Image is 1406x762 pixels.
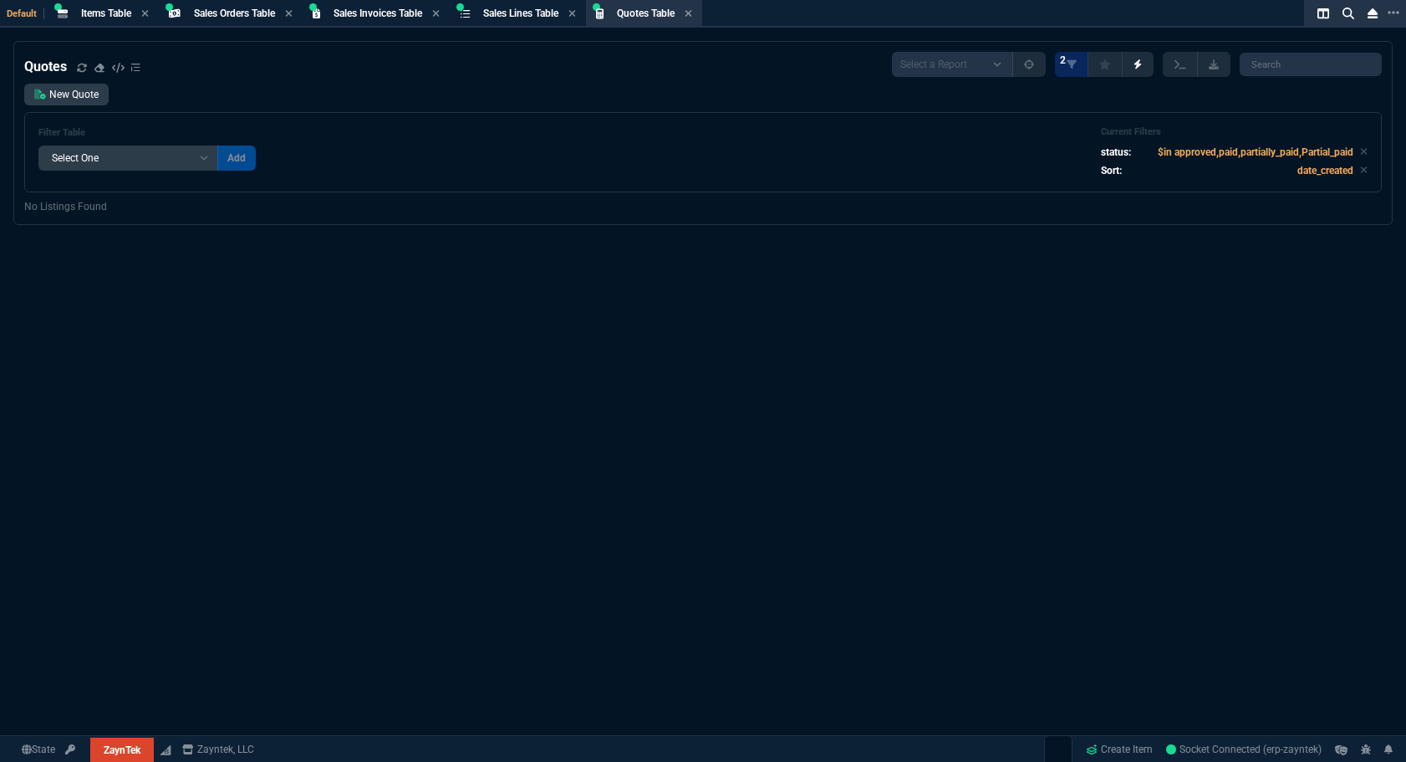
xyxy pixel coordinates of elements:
[285,8,293,21] nx-icon: Close Tab
[1166,744,1322,755] span: Socket Connected (erp-zayntek)
[1158,146,1353,158] code: $in approved,paid,partially_paid,Partial_paid
[483,8,558,19] span: Sales Lines Table
[617,8,675,19] span: Quotes Table
[24,199,1382,214] p: No Listings Found
[432,8,440,21] nx-icon: Close Tab
[17,742,60,757] a: Global State
[24,84,109,105] a: New Quote
[1388,5,1399,21] nx-icon: Open New Tab
[1297,165,1353,176] code: date_created
[177,742,259,757] a: msbcCompanyName
[334,8,422,19] span: Sales Invoices Table
[81,8,131,19] span: Items Table
[194,8,275,19] span: Sales Orders Table
[38,127,256,139] h6: Filter Table
[1336,3,1361,23] nx-icon: Search
[685,8,692,21] nx-icon: Close Tab
[60,742,80,757] a: API TOKEN
[24,57,67,77] h4: Quotes
[1311,3,1336,23] nx-icon: Split Panels
[1101,145,1131,160] p: status:
[1079,737,1159,762] a: Create Item
[1361,3,1384,23] nx-icon: Close Workbench
[1166,742,1322,757] a: DvQaMkGi5uZB1ha-AABs
[1101,126,1368,138] h6: Current Filters
[1101,163,1122,178] p: Sort:
[1060,54,1066,67] span: 2
[568,8,576,21] nx-icon: Close Tab
[7,8,44,19] span: Default
[1240,53,1382,76] input: Search
[141,8,149,21] nx-icon: Close Tab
